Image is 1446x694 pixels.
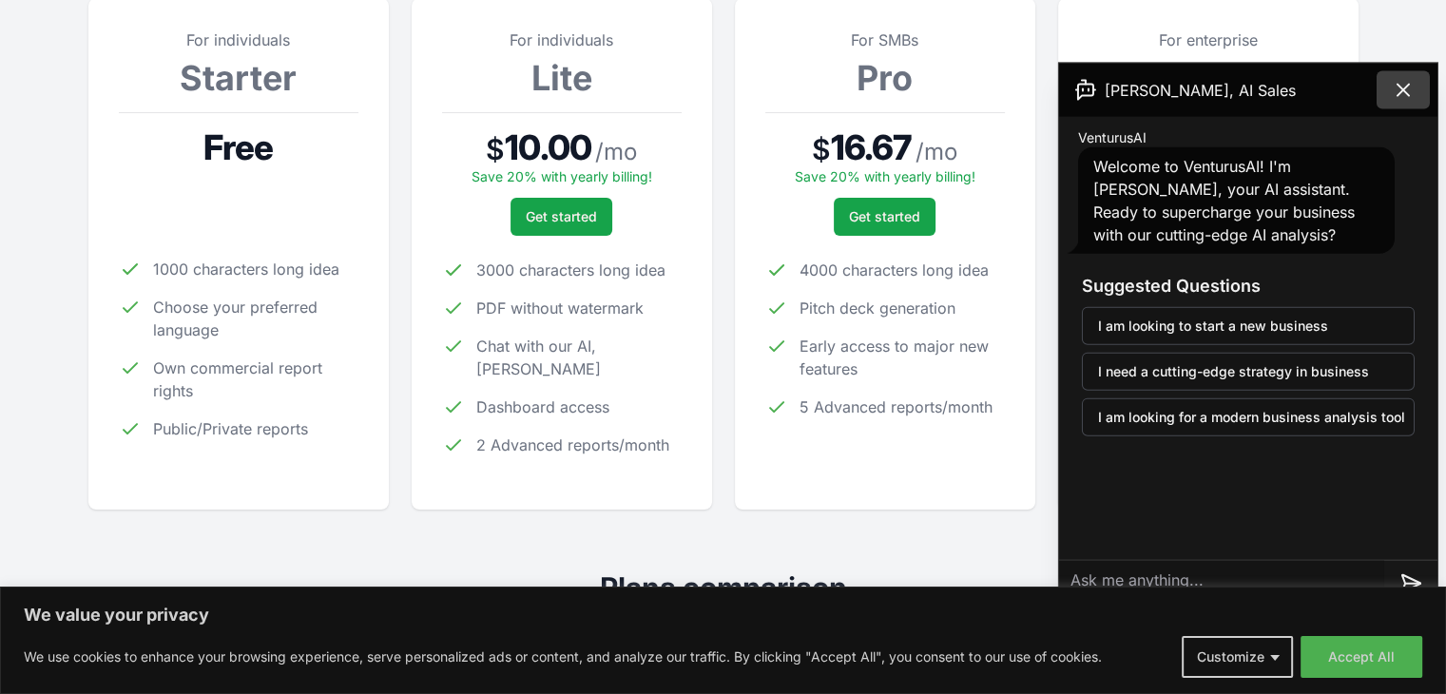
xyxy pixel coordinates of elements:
span: Save 20% with yearly billing! [472,168,652,184]
span: 5 Advanced reports/month [800,395,993,418]
button: Get started [511,198,612,236]
span: 10.00 [505,128,591,166]
span: 16.67 [831,128,913,166]
span: $ [812,132,831,166]
p: For SMBs [765,29,1005,51]
button: Accept All [1301,636,1422,678]
span: Get started [849,207,920,226]
span: Dashboard access [476,395,609,418]
p: For individuals [119,29,358,51]
span: 2 Advanced reports/month [476,434,669,456]
span: / mo [916,137,957,167]
span: Free [203,128,273,166]
h3: Suggested Questions [1082,273,1415,299]
span: Pitch deck generation [800,297,955,319]
span: Welcome to VenturusAI! I'm [PERSON_NAME], your AI assistant. Ready to supercharge your business w... [1093,157,1355,244]
button: Get started [834,198,935,236]
h3: Lite [442,59,682,97]
button: I am looking for a modern business analysis tool [1082,398,1415,436]
p: We value your privacy [24,604,1422,627]
button: I am looking to start a new business [1082,307,1415,345]
span: 3000 characters long idea [476,259,665,281]
span: [PERSON_NAME], AI Sales [1105,79,1296,102]
span: Early access to major new features [800,335,1005,380]
span: Get started [526,207,597,226]
p: For enterprise [1089,29,1328,51]
button: I need a cutting-edge strategy in business [1082,353,1415,391]
span: Public/Private reports [153,417,308,440]
span: 4000 characters long idea [800,259,989,281]
span: Save 20% with yearly billing! [795,168,975,184]
span: / mo [595,137,637,167]
h3: Enterprise [1089,59,1328,97]
h3: Starter [119,59,358,97]
span: $ [486,132,505,166]
h2: Plans comparison [88,570,1359,605]
h3: Pro [765,59,1005,97]
span: Own commercial report rights [153,357,358,402]
span: 1000 characters long idea [153,258,339,280]
span: VenturusAI [1078,128,1147,147]
span: PDF without watermark [476,297,644,319]
span: Chat with our AI, [PERSON_NAME] [476,335,682,380]
p: We use cookies to enhance your browsing experience, serve personalized ads or content, and analyz... [24,646,1102,668]
span: Choose your preferred language [153,296,358,341]
p: For individuals [442,29,682,51]
button: Customize [1182,636,1293,678]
